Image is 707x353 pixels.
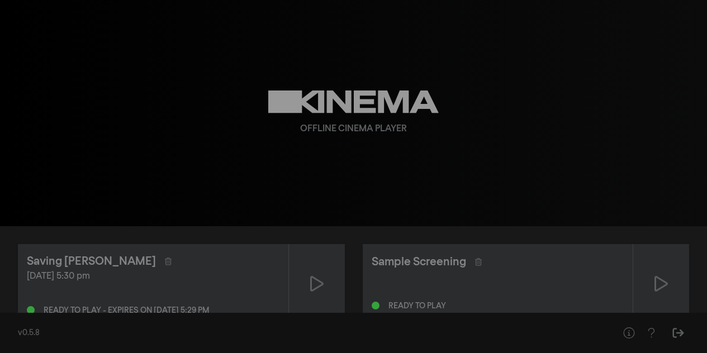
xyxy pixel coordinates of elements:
[300,122,407,136] div: Offline Cinema Player
[18,327,595,339] div: v0.5.8
[640,322,662,344] button: Help
[388,302,446,310] div: Ready to play
[372,254,466,270] div: Sample Screening
[667,322,689,344] button: Sign Out
[618,322,640,344] button: Help
[27,253,156,270] div: Saving [PERSON_NAME]
[44,307,209,314] div: Ready to play - expires on [DATE] 5:29 pm
[27,270,279,283] div: [DATE] 5:30 pm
